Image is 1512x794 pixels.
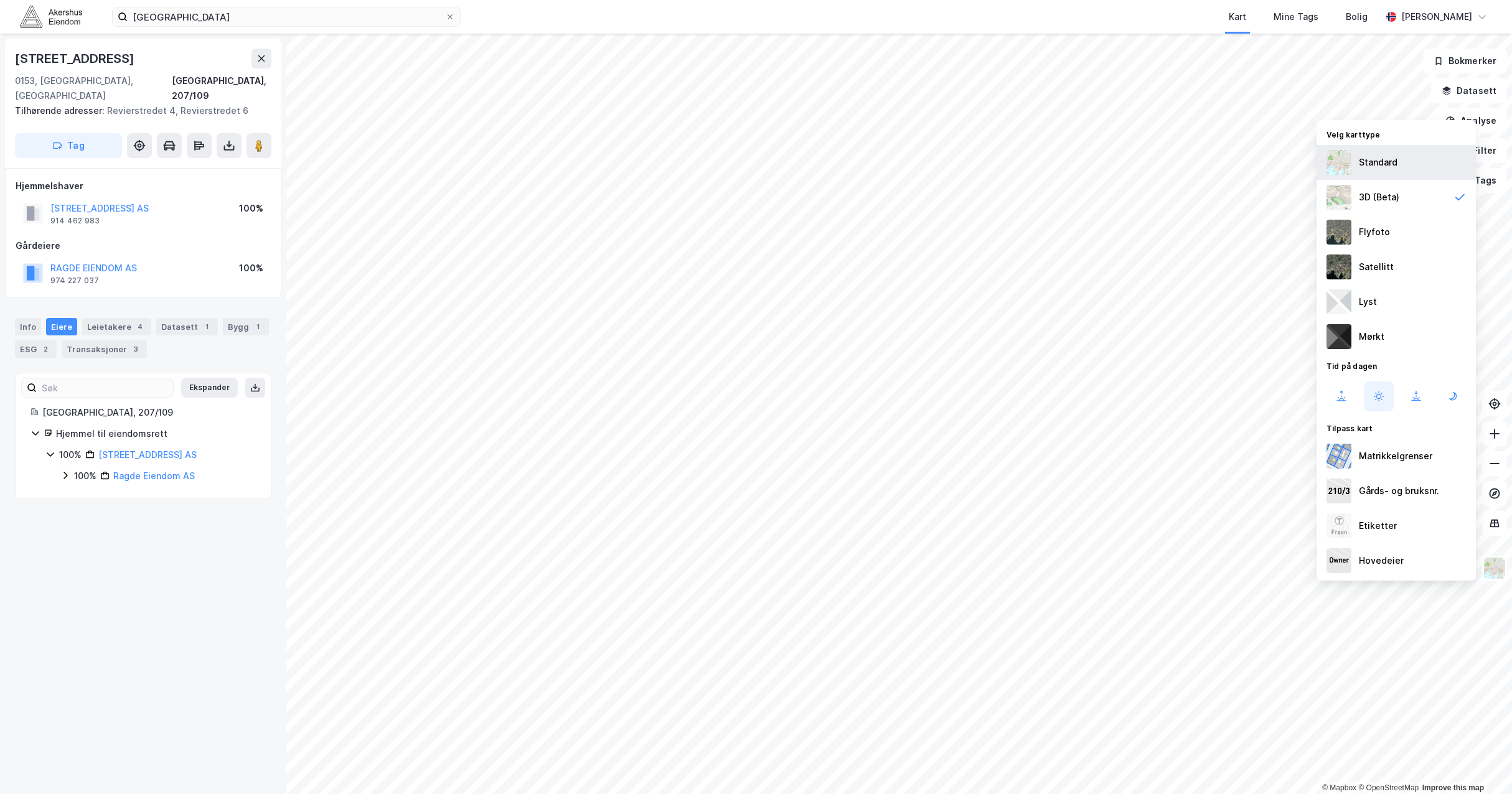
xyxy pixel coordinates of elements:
a: OpenStreetMap [1358,783,1419,792]
img: majorOwner.b5e170eddb5c04bfeeff.jpeg [1327,548,1351,573]
div: Kart [1229,9,1246,24]
div: Tilpass kart [1317,416,1476,439]
button: Filter [1447,138,1507,163]
img: cadastreKeys.547ab17ec502f5a4ef2b.jpeg [1327,479,1351,503]
div: 2 [39,343,52,355]
input: Søk på adresse, matrikkel, gårdeiere, leietakere eller personer [128,7,445,26]
div: Revierstredet 4, Revierstredet 6 [15,103,261,118]
button: Analyse [1435,108,1507,133]
div: 4 [134,320,146,333]
div: 974 227 037 [50,276,99,286]
div: Datasett [156,318,218,335]
div: 3D (Beta) [1359,190,1399,205]
div: [GEOGRAPHIC_DATA], 207/109 [172,73,271,103]
a: Ragde Eiendom AS [113,470,195,481]
img: cadastreBorders.cfe08de4b5ddd52a10de.jpeg [1327,444,1351,469]
button: Ekspander [181,378,238,398]
div: [STREET_ADDRESS] [15,49,137,68]
div: Lyst [1359,294,1377,309]
div: Info [15,318,41,335]
div: Hovedeier [1359,553,1404,568]
img: Z [1483,556,1506,580]
div: 100% [239,201,263,216]
div: 100% [59,447,82,462]
div: 100% [74,469,96,483]
a: Improve this map [1422,783,1484,792]
div: Velg karttype [1317,123,1476,145]
img: Z [1327,513,1351,538]
div: [PERSON_NAME] [1401,9,1472,24]
div: Etiketter [1359,518,1397,533]
div: Satellitt [1359,259,1394,274]
button: Tag [15,133,122,158]
img: 9k= [1327,255,1351,279]
div: Kontrollprogram for chat [1450,734,1512,794]
img: nCdM7BzjoCAAAAAElFTkSuQmCC [1327,324,1351,349]
img: luj3wr1y2y3+OchiMxRmMxRlscgabnMEmZ7DJGWxyBpucwSZnsMkZbHIGm5zBJmewyRlscgabnMEmZ7DJGWxyBpucwSZnsMkZ... [1327,289,1351,314]
input: Søk [37,378,173,397]
div: 3 [129,343,142,355]
span: Tilhørende adresser: [15,105,107,116]
div: Flyfoto [1359,225,1390,240]
div: 1 [200,320,213,333]
div: Bolig [1346,9,1368,24]
button: Bokmerker [1423,49,1507,73]
a: Mapbox [1322,783,1356,792]
div: Leietakere [82,318,151,335]
div: Matrikkelgrenser [1359,449,1432,464]
div: Gårds- og bruksnr. [1359,483,1439,498]
div: Tid på dagen [1317,354,1476,376]
div: 914 462 983 [50,216,100,226]
div: 0153, [GEOGRAPHIC_DATA], [GEOGRAPHIC_DATA] [15,73,172,103]
div: Hjemmelshaver [16,179,271,194]
div: Eiere [46,318,77,335]
img: akershus-eiendom-logo.9091f326c980b4bce74ccdd9f866810c.svg [20,6,82,27]
div: ESG [15,340,57,358]
div: 1 [251,320,264,333]
button: Datasett [1431,78,1507,103]
img: Z [1327,185,1351,210]
div: Mørkt [1359,329,1384,344]
div: Standard [1359,155,1397,170]
img: Z [1327,220,1351,245]
div: [GEOGRAPHIC_DATA], 207/109 [42,405,256,420]
a: [STREET_ADDRESS] AS [98,449,197,460]
div: 100% [239,261,263,276]
div: Mine Tags [1274,9,1318,24]
div: Bygg [223,318,269,335]
div: Hjemmel til eiendomsrett [56,426,256,441]
img: Z [1327,150,1351,175]
div: Transaksjoner [62,340,147,358]
div: Gårdeiere [16,238,271,253]
button: Tags [1449,168,1507,193]
iframe: Chat Widget [1450,734,1512,794]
